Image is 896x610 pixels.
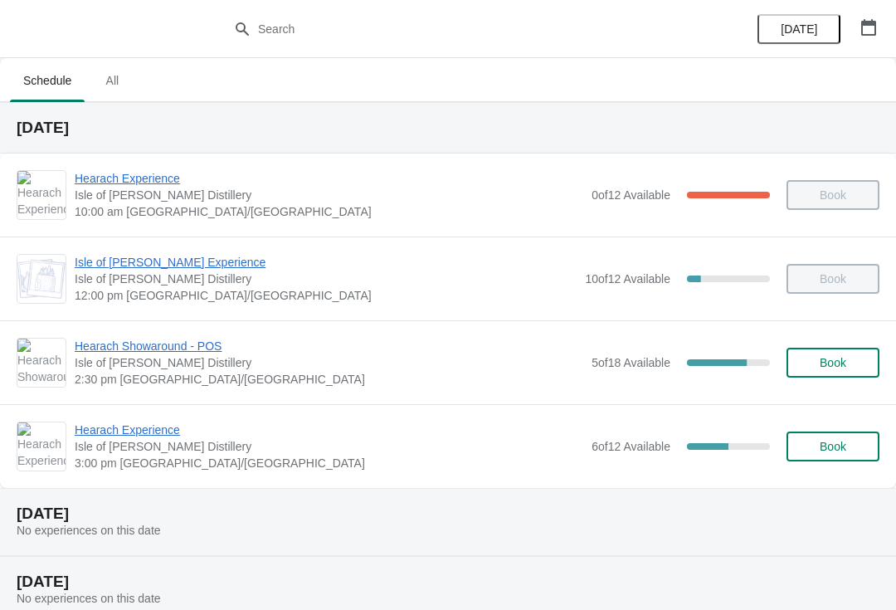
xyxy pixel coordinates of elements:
h2: [DATE] [17,573,879,590]
img: Hearach Showaround - POS | Isle of Harris Distillery | 2:30 pm Europe/London [17,339,66,387]
span: Schedule [10,66,85,95]
span: Book [820,356,846,369]
span: 0 of 12 Available [592,188,670,202]
button: Book [786,432,879,461]
span: 6 of 12 Available [592,440,670,453]
span: 10 of 12 Available [585,272,670,285]
img: Hearach Experience | Isle of Harris Distillery | 10:00 am Europe/London [17,171,66,219]
span: 5 of 18 Available [592,356,670,369]
span: All [91,66,133,95]
span: 3:00 pm [GEOGRAPHIC_DATA]/[GEOGRAPHIC_DATA] [75,455,583,471]
img: Hearach Experience | Isle of Harris Distillery | 3:00 pm Europe/London [17,422,66,471]
button: Book [786,348,879,378]
img: Isle of Harris Gin Experience | Isle of Harris Distillery | 12:00 pm Europe/London [17,259,66,299]
input: Search [257,14,672,44]
span: Isle of [PERSON_NAME] Distillery [75,187,583,203]
span: Hearach Experience [75,422,583,438]
span: Isle of [PERSON_NAME] Distillery [75,438,583,455]
span: Isle of [PERSON_NAME] Distillery [75,271,577,287]
span: No experiences on this date [17,524,161,537]
span: 2:30 pm [GEOGRAPHIC_DATA]/[GEOGRAPHIC_DATA] [75,371,583,388]
h2: [DATE] [17,505,879,522]
span: Hearach Showaround - POS [75,338,583,354]
span: 10:00 am [GEOGRAPHIC_DATA]/[GEOGRAPHIC_DATA] [75,203,583,220]
span: Isle of [PERSON_NAME] Experience [75,254,577,271]
span: Hearach Experience [75,170,583,187]
span: Isle of [PERSON_NAME] Distillery [75,354,583,371]
h2: [DATE] [17,120,879,136]
span: 12:00 pm [GEOGRAPHIC_DATA]/[GEOGRAPHIC_DATA] [75,287,577,304]
button: [DATE] [757,14,840,44]
span: [DATE] [781,22,817,36]
span: No experiences on this date [17,592,161,605]
span: Book [820,440,846,453]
